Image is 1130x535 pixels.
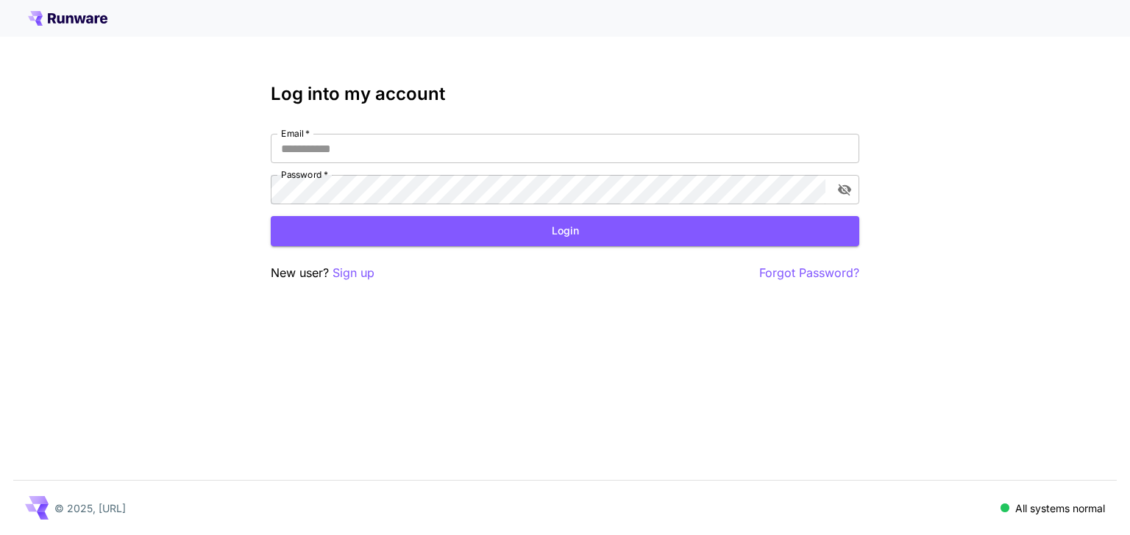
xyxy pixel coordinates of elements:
[759,264,859,282] button: Forgot Password?
[271,84,859,104] h3: Log into my account
[271,264,374,282] p: New user?
[271,216,859,246] button: Login
[281,127,310,140] label: Email
[1015,500,1105,516] p: All systems normal
[333,264,374,282] button: Sign up
[831,176,858,203] button: toggle password visibility
[54,500,126,516] p: © 2025, [URL]
[281,168,328,181] label: Password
